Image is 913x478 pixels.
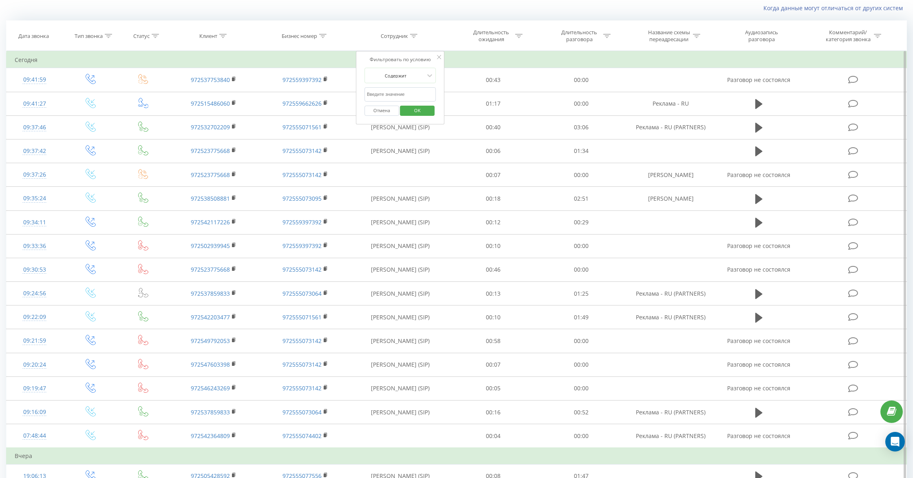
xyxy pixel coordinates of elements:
[15,357,55,373] div: 09:20:24
[537,115,625,139] td: 03:06
[449,139,537,163] td: 00:06
[15,238,55,254] div: 09:33:36
[727,432,790,440] span: Разговор не состоялся
[351,139,450,163] td: [PERSON_NAME] (SIP)
[449,305,537,329] td: 00:10
[537,210,625,234] td: 00:29
[191,123,230,131] a: 972532702209
[191,384,230,392] a: 972546243269
[727,361,790,368] span: Разговор не состоялся
[537,234,625,258] td: 00:00
[191,432,230,440] a: 972542364809
[75,33,103,40] div: Тип звонка
[15,190,55,206] div: 09:35:24
[449,210,537,234] td: 00:12
[449,258,537,281] td: 00:46
[191,290,230,297] a: 972537859833
[885,432,905,451] div: Open Intercom Messenger
[449,424,537,448] td: 00:04
[351,115,450,139] td: [PERSON_NAME] (SIP)
[15,428,55,444] div: 07:48:44
[449,163,537,187] td: 00:07
[449,329,537,353] td: 00:58
[351,305,450,329] td: [PERSON_NAME] (SIP)
[364,87,436,102] input: Введите значение
[727,76,790,84] span: Разговор не состоялся
[537,92,625,115] td: 00:00
[449,115,537,139] td: 00:40
[537,329,625,353] td: 00:00
[351,282,450,305] td: [PERSON_NAME] (SIP)
[625,282,717,305] td: Реклама - RU (PARTNERS)
[282,290,322,297] a: 972555073064
[647,29,691,43] div: Название схемы переадресации
[15,215,55,230] div: 09:34:11
[449,401,537,424] td: 00:16
[727,337,790,345] span: Разговор не состоялся
[449,376,537,400] td: 00:05
[351,258,450,281] td: [PERSON_NAME] (SIP)
[537,353,625,376] td: 00:00
[625,163,717,187] td: [PERSON_NAME]
[15,119,55,135] div: 09:37:46
[15,333,55,349] div: 09:21:59
[449,68,537,92] td: 00:43
[282,123,322,131] a: 972555071561
[727,266,790,273] span: Разговор не состоялся
[282,100,322,107] a: 972559662626
[537,187,625,210] td: 02:51
[15,309,55,325] div: 09:22:09
[625,424,717,448] td: Реклама - RU (PARTNERS)
[537,424,625,448] td: 00:00
[15,381,55,396] div: 09:19:47
[191,218,230,226] a: 972542117226
[199,33,217,40] div: Клиент
[15,96,55,112] div: 09:41:27
[282,147,322,155] a: 972555073142
[15,404,55,420] div: 09:16:09
[537,401,625,424] td: 00:52
[449,234,537,258] td: 00:10
[558,29,601,43] div: Длительность разговора
[406,104,429,117] span: OK
[191,266,230,273] a: 972523775668
[449,353,537,376] td: 00:07
[282,195,322,202] a: 972555073095
[191,76,230,84] a: 972537753840
[735,29,788,43] div: Аудиозапись разговора
[727,242,790,250] span: Разговор не состоялся
[282,171,322,179] a: 972555073142
[537,305,625,329] td: 01:49
[727,171,790,179] span: Разговор не состоялся
[364,106,399,116] button: Отмена
[824,29,872,43] div: Комментарий/категория звонка
[15,72,55,88] div: 09:41:59
[282,76,322,84] a: 972559397392
[449,187,537,210] td: 00:18
[537,163,625,187] td: 00:00
[191,147,230,155] a: 972523775668
[15,167,55,183] div: 09:37:26
[191,171,230,179] a: 972523775668
[282,33,317,40] div: Бизнес номер
[282,361,322,368] a: 972555073142
[282,432,322,440] a: 972555074402
[191,408,230,416] a: 972537859833
[282,266,322,273] a: 972555073142
[351,187,450,210] td: [PERSON_NAME] (SIP)
[763,4,907,12] a: Когда данные могут отличаться от других систем
[364,55,436,64] div: Фильтровать по условию
[282,218,322,226] a: 972559397392
[351,68,450,92] td: [PERSON_NAME] (SIP)
[282,337,322,345] a: 972555073142
[625,305,717,329] td: Реклама - RU (PARTNERS)
[470,29,513,43] div: Длительность ожидания
[537,68,625,92] td: 00:00
[351,353,450,376] td: [PERSON_NAME] (SIP)
[18,33,49,40] div: Дата звонка
[133,33,150,40] div: Статус
[351,234,450,258] td: [PERSON_NAME] (SIP)
[537,282,625,305] td: 01:25
[625,115,717,139] td: Реклама - RU (PARTNERS)
[537,139,625,163] td: 01:34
